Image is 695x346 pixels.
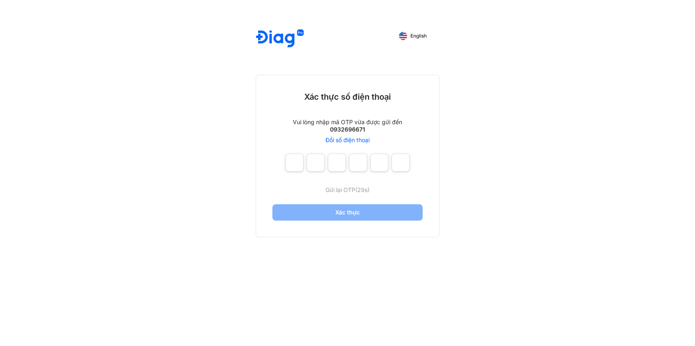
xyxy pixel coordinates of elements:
a: Đổi số điện thoại [325,136,370,144]
img: English [399,32,407,40]
button: Xác thực [272,204,423,221]
button: English [393,29,432,42]
div: Xác thực số điện thoại [304,92,391,102]
div: 0932696671 [330,126,365,133]
div: Vui lòng nhập mã OTP vừa được gửi đến [293,118,402,126]
span: English [410,33,427,39]
img: logo [256,29,304,49]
